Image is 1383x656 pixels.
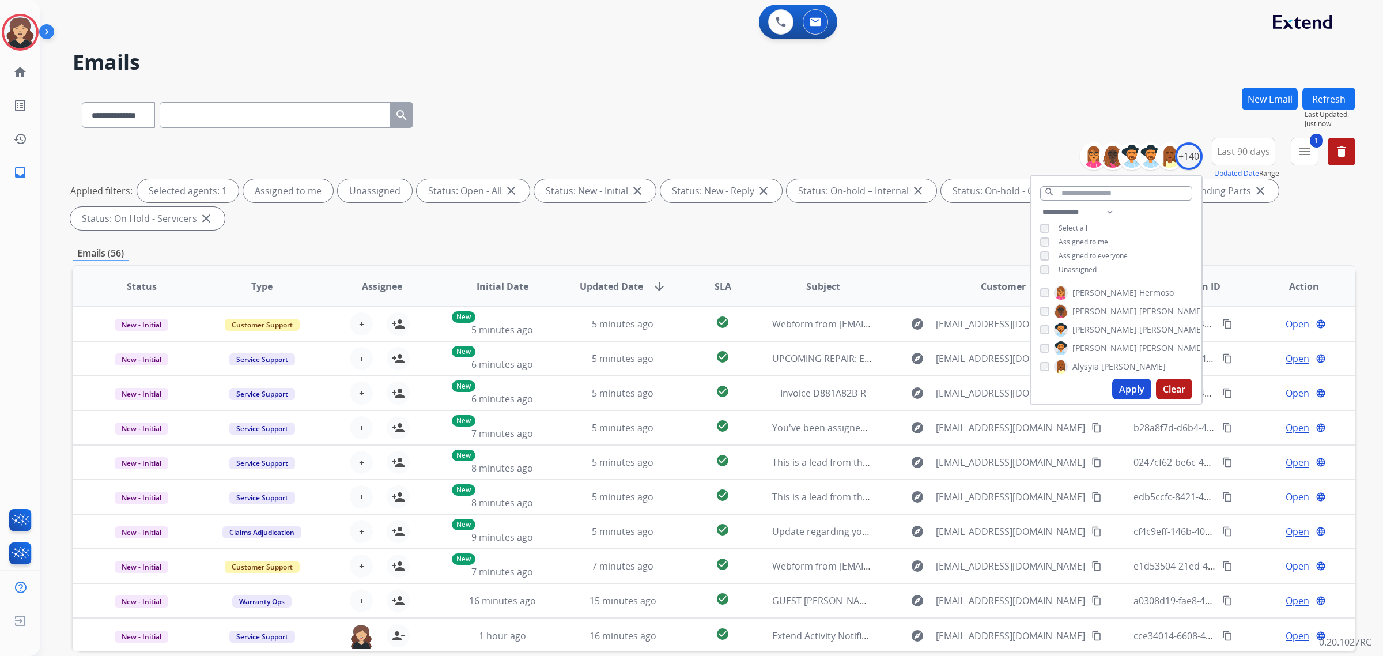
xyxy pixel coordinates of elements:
[115,595,168,608] span: New - Initial
[1059,237,1108,247] span: Assigned to me
[1286,386,1309,400] span: Open
[229,353,295,365] span: Service Support
[1222,319,1233,329] mat-icon: content_copy
[1139,306,1204,317] span: [PERSON_NAME]
[1316,526,1326,537] mat-icon: language
[70,207,225,230] div: Status: On Hold - Servicers
[452,346,475,357] p: New
[936,594,1085,608] span: [EMAIL_ADDRESS][DOMAIN_NAME]
[452,553,475,565] p: New
[222,526,301,538] span: Claims Adjudication
[590,629,656,642] span: 16 minutes ago
[1091,595,1102,606] mat-icon: content_copy
[1316,423,1326,433] mat-icon: language
[1222,423,1233,433] mat-icon: content_copy
[1222,457,1233,468] mat-icon: content_copy
[1133,560,1314,572] span: e1d53504-21ed-4565-bb12-9d9b92735c7a
[115,353,168,365] span: New - Initial
[1133,456,1302,469] span: 0247cf62-be6c-4ffe-b8d9-9a15ae235efc
[592,525,653,538] span: 5 minutes ago
[1222,526,1233,537] mat-icon: content_copy
[757,184,770,198] mat-icon: close
[471,496,533,509] span: 8 minutes ago
[359,594,364,608] span: +
[225,561,300,573] span: Customer Support
[115,319,168,331] span: New - Initial
[592,491,653,503] span: 5 minutes ago
[417,179,530,202] div: Status: Open - All
[471,462,533,474] span: 8 minutes ago
[1139,342,1204,354] span: [PERSON_NAME]
[479,629,526,642] span: 1 hour ago
[229,457,295,469] span: Service Support
[452,484,475,496] p: New
[1059,223,1087,233] span: Select all
[359,525,364,538] span: +
[471,531,533,544] span: 9 minutes ago
[452,415,475,427] p: New
[1286,421,1309,435] span: Open
[1253,184,1267,198] mat-icon: close
[910,317,924,331] mat-icon: explore
[1222,388,1233,398] mat-icon: content_copy
[1316,319,1326,329] mat-icon: language
[936,629,1085,643] span: [EMAIL_ADDRESS][DOMAIN_NAME]
[936,352,1085,365] span: [EMAIL_ADDRESS][DOMAIN_NAME]
[1222,595,1233,606] mat-icon: content_copy
[359,421,364,435] span: +
[229,492,295,504] span: Service Support
[630,184,644,198] mat-icon: close
[232,595,292,608] span: Warranty Ops
[1133,491,1306,503] span: edb5ccfc-8421-4a45-819b-44e8ec33a63f
[1302,88,1355,110] button: Refresh
[1214,168,1279,178] span: Range
[350,451,373,474] button: +
[534,179,656,202] div: Status: New - Initial
[716,488,730,502] mat-icon: check_circle
[772,318,1033,330] span: Webform from [EMAIL_ADDRESS][DOMAIN_NAME] on [DATE]
[350,312,373,335] button: +
[391,317,405,331] mat-icon: person_add
[1286,629,1309,643] span: Open
[391,421,405,435] mat-icon: person_add
[936,455,1085,469] span: [EMAIL_ADDRESS][DOMAIN_NAME]
[199,212,213,225] mat-icon: close
[477,280,528,293] span: Initial Date
[359,490,364,504] span: +
[1214,169,1259,178] button: Updated Date
[391,386,405,400] mat-icon: person_add
[362,280,402,293] span: Assignee
[391,594,405,608] mat-icon: person_add
[504,184,518,198] mat-icon: close
[359,386,364,400] span: +
[592,318,653,330] span: 5 minutes ago
[1286,455,1309,469] span: Open
[1139,287,1174,299] span: Hermoso
[1286,352,1309,365] span: Open
[772,629,889,642] span: Extend Activity Notification
[1316,631,1326,641] mat-icon: language
[391,525,405,538] mat-icon: person_add
[772,352,935,365] span: UPCOMING REPAIR: Extend Customer
[1101,361,1166,372] span: [PERSON_NAME]
[1291,138,1318,165] button: 1
[780,387,866,399] span: Invoice D881A82B-R
[910,629,924,643] mat-icon: explore
[1316,388,1326,398] mat-icon: language
[592,456,653,469] span: 5 minutes ago
[716,523,730,537] mat-icon: check_circle
[652,280,666,293] mat-icon: arrow_downward
[936,490,1085,504] span: [EMAIL_ADDRESS][DOMAIN_NAME]
[350,382,373,405] button: +
[911,184,925,198] mat-icon: close
[1319,635,1371,649] p: 0.20.1027RC
[350,485,373,508] button: +
[350,520,373,543] button: +
[350,347,373,370] button: +
[115,561,168,573] span: New - Initial
[1212,138,1275,165] button: Last 90 days
[941,179,1098,202] div: Status: On-hold - Customer
[716,350,730,364] mat-icon: check_circle
[806,280,840,293] span: Subject
[73,246,129,261] p: Emails (56)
